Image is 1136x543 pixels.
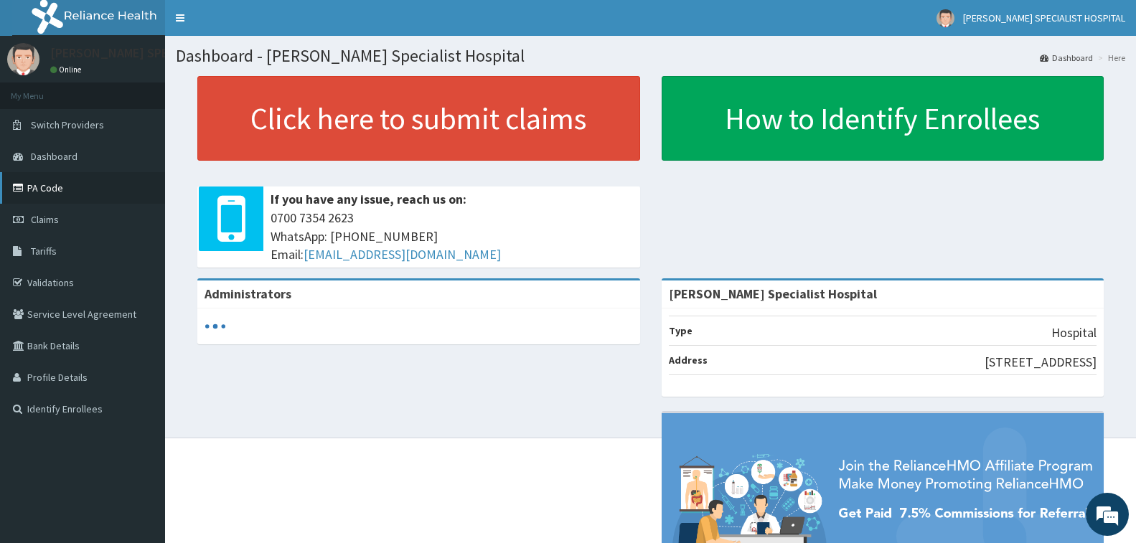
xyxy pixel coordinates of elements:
[937,9,954,27] img: User Image
[50,65,85,75] a: Online
[83,181,198,326] span: We're online!
[31,245,57,258] span: Tariffs
[662,76,1104,161] a: How to Identify Enrollees
[271,209,633,264] span: 0700 7354 2623 WhatsApp: [PHONE_NUMBER] Email:
[271,191,466,207] b: If you have any issue, reach us on:
[31,118,104,131] span: Switch Providers
[985,353,1097,372] p: [STREET_ADDRESS]
[197,76,640,161] a: Click here to submit claims
[1094,52,1125,64] li: Here
[31,150,78,163] span: Dashboard
[669,354,708,367] b: Address
[176,47,1125,65] h1: Dashboard - [PERSON_NAME] Specialist Hospital
[669,324,693,337] b: Type
[7,392,273,442] textarea: Type your message and hit 'Enter'
[50,47,270,60] p: [PERSON_NAME] SPECIALIST HOSPITAL
[31,213,59,226] span: Claims
[235,7,270,42] div: Minimize live chat window
[669,285,877,302] strong: [PERSON_NAME] Specialist Hospital
[963,11,1125,24] span: [PERSON_NAME] SPECIALIST HOSPITAL
[27,72,58,108] img: d_794563401_company_1708531726252_794563401
[1040,52,1093,64] a: Dashboard
[304,246,501,263] a: [EMAIL_ADDRESS][DOMAIN_NAME]
[7,43,39,75] img: User Image
[205,285,291,302] b: Administrators
[75,80,241,99] div: Chat with us now
[205,316,226,337] svg: audio-loading
[1051,324,1097,342] p: Hospital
